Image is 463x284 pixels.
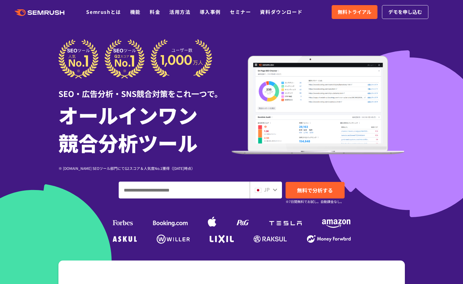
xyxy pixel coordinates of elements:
[169,8,190,15] a: 活用方法
[150,8,160,15] a: 料金
[130,8,141,15] a: 機能
[86,8,121,15] a: Semrushとは
[338,8,371,16] span: 無料トライアル
[382,5,428,19] a: デモを申し込む
[286,199,344,204] small: ※7日間無料でお試し。自動課金なし。
[297,186,333,194] span: 無料で分析する
[58,101,232,156] h1: オールインワン 競合分析ツール
[200,8,221,15] a: 導入事例
[286,182,345,198] a: 無料で分析する
[58,165,232,171] div: ※ [DOMAIN_NAME] SEOツール部門にてG2スコア＆人気度No.1獲得（[DATE]時点）
[388,8,422,16] span: デモを申し込む
[332,5,377,19] a: 無料トライアル
[58,79,232,99] div: SEO・広告分析・SNS競合対策をこれ一つで。
[230,8,251,15] a: セミナー
[260,8,302,15] a: 資料ダウンロード
[119,182,249,198] input: ドメイン、キーワードまたはURLを入力してください
[264,186,270,193] span: JP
